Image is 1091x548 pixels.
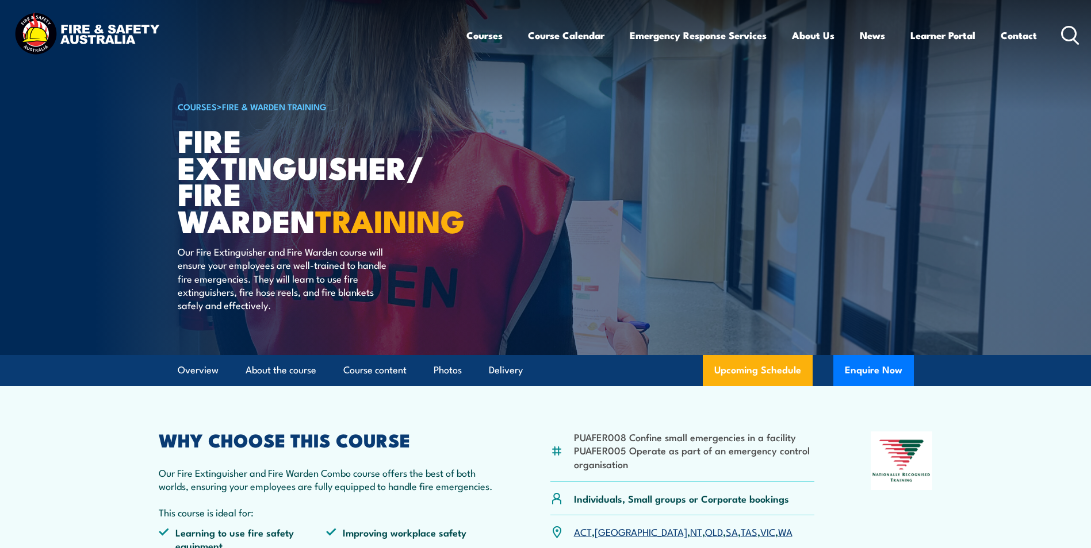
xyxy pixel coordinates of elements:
a: Upcoming Schedule [703,355,813,386]
li: PUAFER008 Confine small emergencies in a facility [574,430,815,443]
a: QLD [705,524,723,538]
a: WA [778,524,793,538]
h6: > [178,99,462,113]
a: Contact [1001,20,1037,51]
a: NT [690,524,702,538]
a: Emergency Response Services [630,20,767,51]
h1: Fire Extinguisher/ Fire Warden [178,126,462,234]
a: TAS [741,524,757,538]
p: Our Fire Extinguisher and Fire Warden course will ensure your employees are well-trained to handl... [178,245,388,312]
button: Enquire Now [833,355,914,386]
p: , , , , , , , [574,525,793,538]
a: [GEOGRAPHIC_DATA] [595,524,687,538]
h2: WHY CHOOSE THIS COURSE [159,431,495,447]
a: About the course [246,355,316,385]
p: Our Fire Extinguisher and Fire Warden Combo course offers the best of both worlds, ensuring your ... [159,466,495,493]
a: Delivery [489,355,523,385]
a: News [860,20,885,51]
a: VIC [760,524,775,538]
a: Overview [178,355,219,385]
a: ACT [574,524,592,538]
a: Courses [466,20,503,51]
a: Course Calendar [528,20,604,51]
p: Individuals, Small groups or Corporate bookings [574,492,789,505]
p: This course is ideal for: [159,505,495,519]
strong: TRAINING [315,196,465,244]
a: Fire & Warden Training [222,100,327,113]
a: About Us [792,20,834,51]
a: Photos [434,355,462,385]
li: PUAFER005 Operate as part of an emergency control organisation [574,443,815,470]
a: Course content [343,355,407,385]
a: SA [726,524,738,538]
img: Nationally Recognised Training logo. [871,431,933,490]
a: COURSES [178,100,217,113]
a: Learner Portal [910,20,975,51]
